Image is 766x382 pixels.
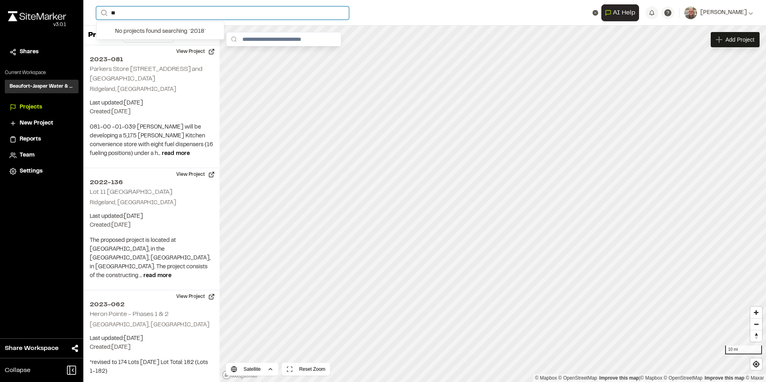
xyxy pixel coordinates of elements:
[535,374,764,382] div: |
[220,26,766,382] canvas: Map
[96,6,111,20] button: Search
[10,119,74,128] a: New Project
[90,189,172,195] h2: Lot 11 [GEOGRAPHIC_DATA]
[20,119,53,128] span: New Project
[705,375,744,381] a: Improve this map
[20,48,38,56] span: Shares
[88,30,118,41] p: Projects
[90,358,213,376] p: *revised to 174 Lots [DATE] Lot Total: 182 (Lots 1-182)
[282,363,330,376] button: Reset Zoom
[5,344,58,353] span: Share Workspace
[750,307,762,318] button: Zoom in
[97,24,224,39] div: No projects found searching ` 2018 `
[90,300,213,310] h2: 2023-062
[90,236,213,280] p: The proposed project is located at [GEOGRAPHIC_DATA], in the [GEOGRAPHIC_DATA], [GEOGRAPHIC_DATA]...
[5,69,79,76] p: Current Workspace
[90,66,202,82] h2: Parkers Store [STREET_ADDRESS] and [GEOGRAPHIC_DATA]
[746,375,764,381] a: Maxar
[684,6,753,19] button: [PERSON_NAME]
[90,221,213,230] p: Created: [DATE]
[171,168,220,181] button: View Project
[664,375,703,381] a: OpenStreetMap
[10,151,74,160] a: Team
[599,375,639,381] a: Map feedback
[8,11,66,21] img: rebrand.png
[700,8,747,17] span: [PERSON_NAME]
[10,135,74,144] a: Reports
[5,366,30,375] span: Collapse
[558,375,597,381] a: OpenStreetMap
[10,167,74,176] a: Settings
[601,4,639,21] button: Open AI Assistant
[20,103,42,112] span: Projects
[640,375,662,381] a: Mapbox
[750,330,762,342] button: Reset bearing to north
[222,370,257,380] a: Mapbox logo
[90,99,213,108] p: Last updated: [DATE]
[90,199,213,207] p: Ridgeland, [GEOGRAPHIC_DATA]
[750,330,762,342] span: Reset bearing to north
[535,375,557,381] a: Mapbox
[90,123,213,158] p: 081-00 -01-039 [PERSON_NAME] will be developing a 5,175 [PERSON_NAME] Kitchen convenience store w...
[171,45,220,58] button: View Project
[750,318,762,330] button: Zoom out
[8,21,66,28] div: Oh geez...please don't...
[725,346,762,354] div: 10 mi
[90,312,169,317] h2: Heron Pointe - Phases 1 & 2
[601,4,642,21] div: Open AI Assistant
[90,321,213,330] p: [GEOGRAPHIC_DATA], [GEOGRAPHIC_DATA]
[593,10,598,16] button: Clear text
[90,55,213,64] h2: 2023-081
[20,151,34,160] span: Team
[684,6,697,19] img: User
[90,212,213,221] p: Last updated: [DATE]
[143,273,171,278] span: read more
[171,290,220,303] button: View Project
[613,8,635,18] span: AI Help
[10,48,74,56] a: Shares
[90,343,213,352] p: Created: [DATE]
[10,83,74,90] h3: Beaufort-Jasper Water & Sewer Authority
[90,108,213,117] p: Created: [DATE]
[90,85,213,94] p: Ridgeland, [GEOGRAPHIC_DATA]
[90,334,213,343] p: Last updated: [DATE]
[90,178,213,187] h2: 2022-136
[726,36,754,44] span: Add Project
[20,167,42,176] span: Settings
[10,103,74,112] a: Projects
[162,151,190,156] span: read more
[750,358,762,370] button: Find my location
[20,135,41,144] span: Reports
[226,363,278,376] button: Satellite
